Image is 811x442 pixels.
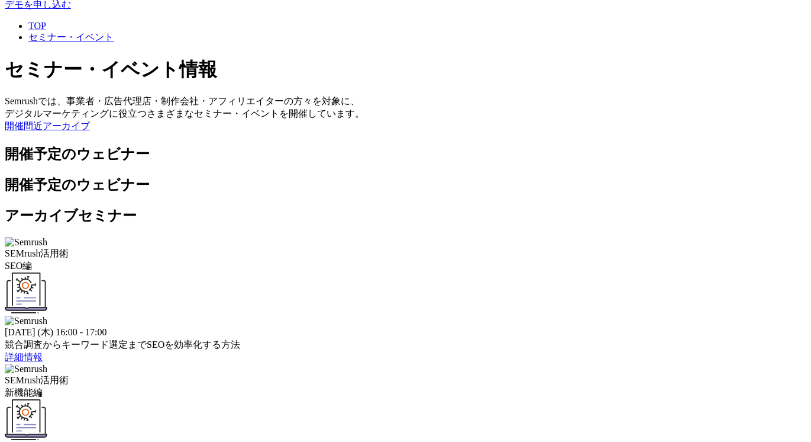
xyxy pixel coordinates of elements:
img: Semrush [5,316,47,326]
a: 詳細情報 [5,352,43,362]
a: 開催間近 [5,121,43,131]
div: Semrushでは、事業者・広告代理店・制作会社・アフィリエイターの方々を対象に、 デジタルマーケティングに役立つさまざまなセミナー・イベントを開催しています。 [5,95,806,120]
img: Semrush [5,237,47,248]
div: SEMrush活用術 SEO編 [5,248,806,273]
a: セミナー・イベント [28,32,114,42]
img: Semrush [5,364,47,374]
div: 競合調査からキーワード選定までSEOを効率化する方法 [5,339,806,351]
a: アーカイブ [43,121,90,131]
h2: 開催予定のウェビナー [5,145,806,164]
div: [DATE] (木) 16:00 - 17:00 [5,326,806,339]
h2: 開催予定のウェビナー [5,175,806,194]
h2: アーカイブセミナー [5,206,806,225]
div: SEMrush活用術 新機能編 [5,374,806,399]
a: TOP [28,21,46,31]
h1: セミナー・イベント情報 [5,57,806,83]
